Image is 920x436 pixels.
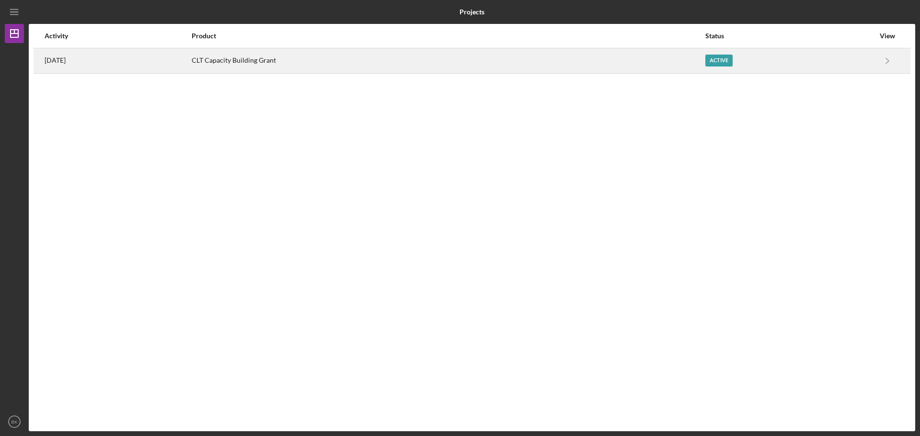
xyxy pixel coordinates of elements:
div: Product [192,32,704,40]
div: View [875,32,899,40]
b: Projects [460,8,484,16]
button: BK [5,412,24,431]
div: Activity [45,32,191,40]
div: CLT Capacity Building Grant [192,49,704,73]
time: 2025-07-24 15:46 [45,56,66,64]
div: Active [705,55,733,67]
text: BK [11,419,18,425]
div: Status [705,32,874,40]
